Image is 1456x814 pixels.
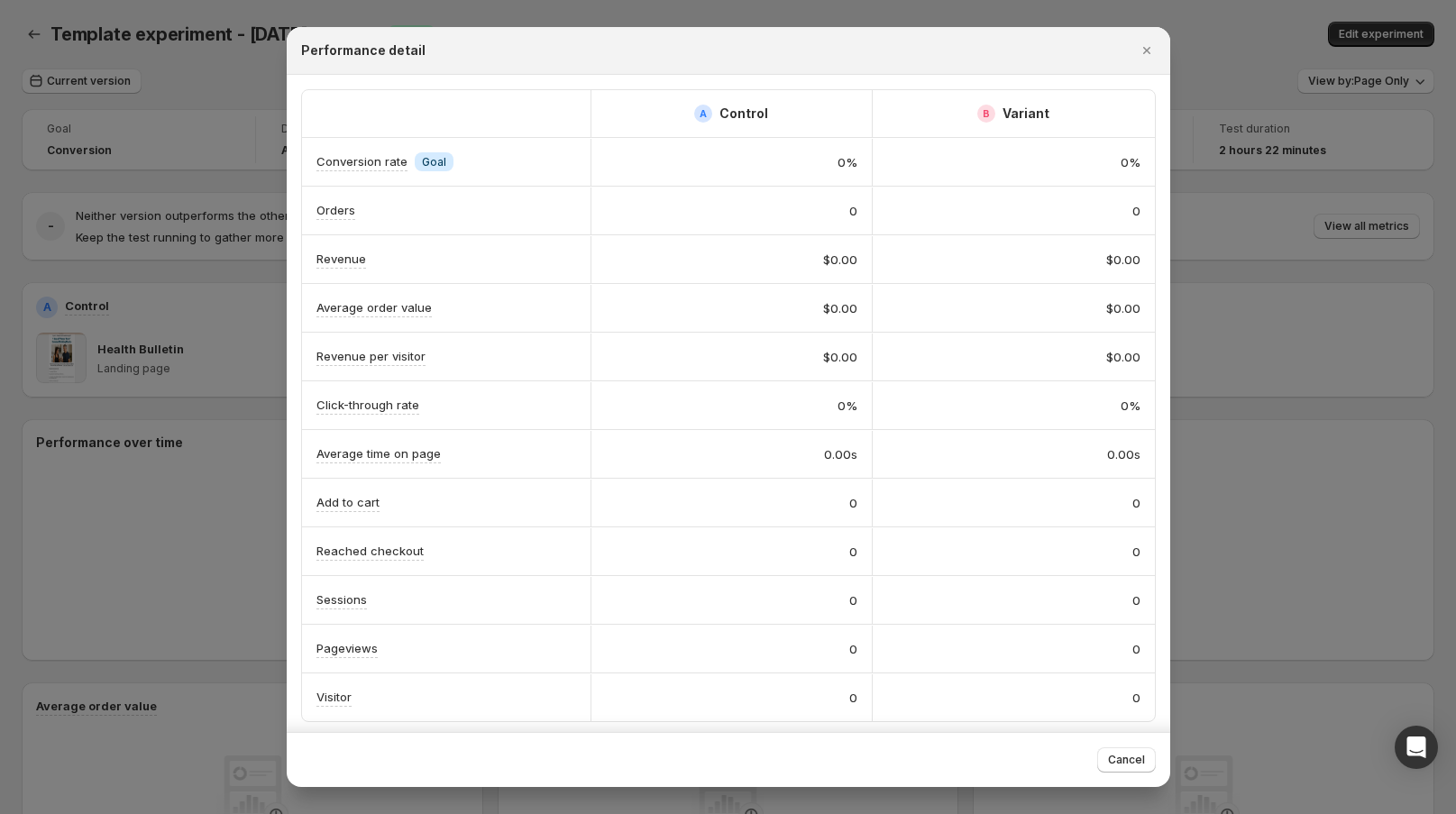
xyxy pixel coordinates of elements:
span: 0 [849,543,857,561]
p: Average time on page [316,444,441,462]
span: 0 [849,202,857,220]
span: $0.00 [823,348,857,366]
p: Sessions [316,590,367,608]
h2: Variant [1003,105,1049,123]
span: 0 [849,640,857,658]
p: Average order value [316,298,432,316]
span: 0% [838,397,857,415]
span: $0.00 [1106,299,1140,317]
span: Cancel [1108,753,1145,767]
button: Close [1134,38,1159,63]
span: 0% [1121,153,1140,171]
p: Revenue per visitor [316,347,426,365]
span: $0.00 [823,251,857,269]
span: 0 [1132,640,1140,658]
p: Visitor [316,688,352,706]
span: 0 [1132,689,1140,707]
span: 0 [1132,543,1140,561]
h2: Performance detail [301,41,426,59]
h2: B [983,108,990,119]
div: Open Intercom Messenger [1395,726,1438,769]
span: 0 [849,689,857,707]
h2: Control [719,105,768,123]
span: 0 [849,494,857,512]
span: $0.00 [823,299,857,317]
span: 0% [1121,397,1140,415]
span: 0.00s [1107,445,1140,463]
span: Goal [422,155,446,169]
span: 0% [838,153,857,171]
p: Revenue [316,250,366,268]
span: 0 [1132,591,1140,609]
h2: A [700,108,707,119]
p: Reached checkout [316,542,424,560]
span: 0.00s [824,445,857,463]
p: Conversion rate [316,152,407,170]
span: $0.00 [1106,251,1140,269]
p: Orders [316,201,355,219]
p: Add to cart [316,493,380,511]
span: 0 [1132,202,1140,220]
span: 0 [849,591,857,609]
p: Pageviews [316,639,378,657]
p: Click-through rate [316,396,419,414]
span: $0.00 [1106,348,1140,366]
span: 0 [1132,494,1140,512]
button: Cancel [1097,747,1156,773]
